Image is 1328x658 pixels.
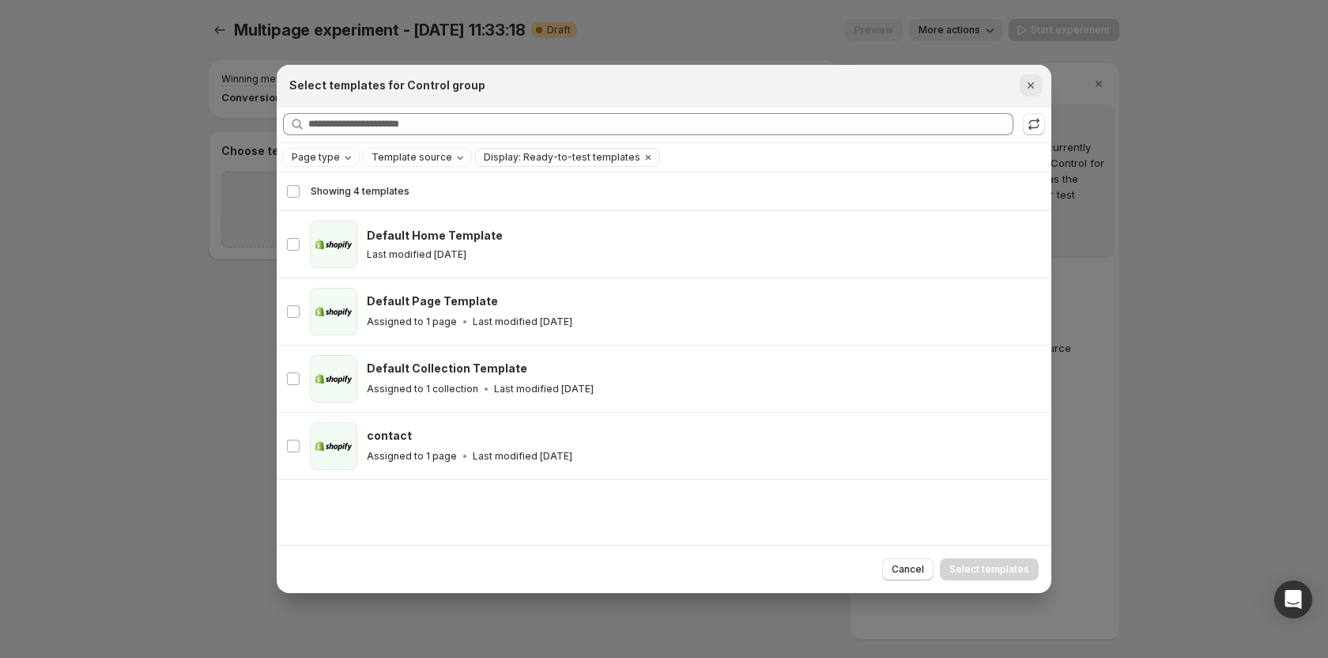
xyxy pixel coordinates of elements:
[494,383,594,395] p: Last modified [DATE]
[372,151,452,164] span: Template source
[289,78,485,93] h2: Select templates for Control group
[310,355,357,403] img: Default Collection Template
[367,228,503,244] h3: Default Home Template
[367,428,412,444] h3: contact
[292,151,340,164] span: Page type
[367,248,466,261] p: Last modified [DATE]
[367,293,498,309] h3: Default Page Template
[892,563,924,576] span: Cancel
[1274,580,1312,618] div: Open Intercom Messenger
[367,361,527,376] h3: Default Collection Template
[364,149,471,166] button: Template source
[473,450,572,463] p: Last modified [DATE]
[473,316,572,328] p: Last modified [DATE]
[284,149,359,166] button: Page type
[367,450,457,463] p: Assigned to 1 page
[367,383,478,395] p: Assigned to 1 collection
[476,149,640,166] button: Display: Ready-to-test templates
[1020,74,1042,96] button: Close
[310,288,357,335] img: Default Page Template
[640,149,656,166] button: Clear
[484,151,640,164] span: Display: Ready-to-test templates
[882,558,934,580] button: Cancel
[310,221,357,268] img: Default Home Template
[367,316,457,328] p: Assigned to 1 page
[310,422,357,470] img: contact
[311,185,409,198] span: Showing 4 templates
